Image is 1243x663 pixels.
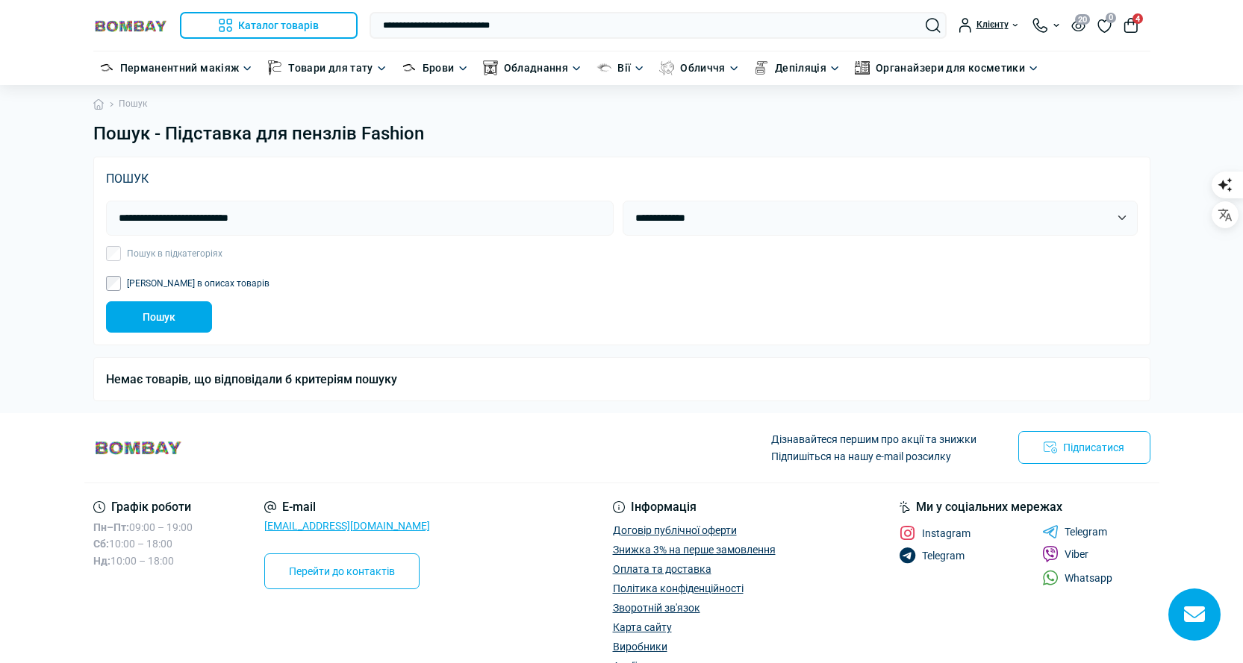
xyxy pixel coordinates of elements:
[922,550,965,561] span: Telegram
[93,123,1150,145] h1: Пошук - Підставка для пензлів Fashion
[402,60,417,75] img: Брови
[264,520,430,532] a: [EMAIL_ADDRESS][DOMAIN_NAME]
[93,521,129,533] b: Пн–Пт:
[93,85,1150,123] nav: breadcrumb
[99,60,114,75] img: Перманентний макіяж
[127,249,222,258] label: Пошук в підкатегоріях
[93,501,193,513] div: Графік роботи
[922,528,971,538] span: Instagram
[900,501,1150,513] div: Ми у соціальних мережах
[613,524,737,536] a: Договір публічної оферти
[1106,13,1116,23] span: 0
[771,448,976,465] p: Підпишіться на нашу e-mail розсилку
[1124,18,1138,33] button: 4
[1042,546,1088,562] a: Viber
[613,563,711,575] a: Оплата та доставка
[617,60,631,76] a: Вії
[504,60,569,76] a: Обладнання
[120,60,240,76] a: Перманентний макіяж
[1075,14,1090,25] span: 20
[264,553,420,589] a: Перейти до контактів
[926,18,941,33] button: Search
[876,60,1025,76] a: Органайзери для косметики
[613,621,672,633] a: Карта сайту
[93,555,110,567] b: Нд:
[93,439,183,456] img: BOMBAY
[288,60,373,76] a: Товари для тату
[900,547,965,564] a: Telegram
[855,60,870,75] img: Органайзери для косметики
[423,60,455,76] a: Брови
[93,538,109,550] b: Сб:
[106,169,1138,189] div: Пошук
[93,19,168,33] img: BOMBAY
[775,60,826,76] a: Депіляція
[93,519,193,569] div: 09:00 – 19:00 10:00 – 18:00 10:00 – 18:00
[1042,525,1107,538] a: Telegram
[659,60,674,75] img: Обличчя
[180,12,358,39] button: Каталог товарів
[1071,19,1085,31] button: 20
[680,60,726,76] a: Обличчя
[613,641,667,653] a: Виробники
[483,60,498,75] img: Обладнання
[264,501,430,513] div: E-mail
[1042,570,1112,585] a: Whatsapp
[104,97,147,111] li: Пошук
[613,501,776,513] div: Інформація
[596,60,611,75] img: Вії
[1018,431,1150,464] button: Підписатися
[1133,13,1143,24] span: 4
[754,60,769,75] img: Депіляція
[613,544,776,556] a: Знижка 3% на перше замовлення
[900,525,971,541] a: Instagram
[267,60,282,75] img: Товари для тату
[771,431,976,447] p: Дізнавайтеся першим про акції та знижки
[613,602,700,614] a: Зворотній зв'язок
[106,370,1138,389] p: Немає товарів, що відповідали б критеріям пошуку
[106,301,212,333] button: Пошук
[127,279,270,288] label: [PERSON_NAME] в описах товарів
[613,582,744,594] a: Політика конфіденційності
[1097,17,1112,34] a: 0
